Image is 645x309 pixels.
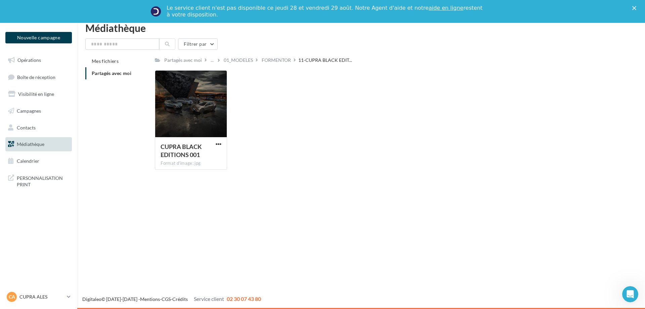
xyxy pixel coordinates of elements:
span: Visibilité en ligne [18,91,54,97]
span: © [DATE]-[DATE] - - - [82,296,261,302]
a: Médiathèque [4,137,73,151]
div: 01_MODELES [224,57,253,64]
a: PERSONNALISATION PRINT [4,171,73,191]
a: CGS [162,296,171,302]
img: Profile image for Service-Client [150,6,161,17]
a: Crédits [172,296,188,302]
iframe: Intercom live chat [622,286,638,302]
span: Calendrier [17,158,39,164]
div: ... [209,55,215,65]
div: Le service client n'est pas disponible ce jeudi 28 et vendredi 29 août. Notre Agent d'aide et not... [167,5,484,18]
span: 11-CUPRA BLACK EDIT... [298,57,352,64]
a: aide en ligne [429,5,463,11]
span: Opérations [17,57,41,63]
div: Médiathèque [85,23,637,33]
span: Service client [194,296,224,302]
div: FORMENTOR [262,57,291,64]
span: Boîte de réception [17,74,55,80]
a: Visibilité en ligne [4,87,73,101]
span: Médiathèque [17,141,44,147]
a: Boîte de réception [4,70,73,84]
div: Fermer [632,6,639,10]
span: PERSONNALISATION PRINT [17,173,69,188]
a: Mentions [140,296,160,302]
button: Nouvelle campagne [5,32,72,43]
a: Campagnes [4,104,73,118]
span: CA [9,294,15,300]
p: CUPRA ALES [19,294,64,300]
a: Opérations [4,53,73,67]
span: 02 30 07 43 80 [227,296,261,302]
a: Calendrier [4,154,73,168]
a: CA CUPRA ALES [5,291,72,303]
span: Partagés avec moi [92,70,131,76]
div: Format d'image: jpg [161,160,221,166]
a: Contacts [4,121,73,135]
span: Campagnes [17,108,41,114]
span: Mes fichiers [92,58,119,64]
span: Contacts [17,124,36,130]
div: Partagés avec moi [164,57,202,64]
a: Digitaleo [82,296,101,302]
button: Filtrer par [178,38,218,50]
span: CUPRA BLACK EDITIONS 001 [161,143,202,158]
